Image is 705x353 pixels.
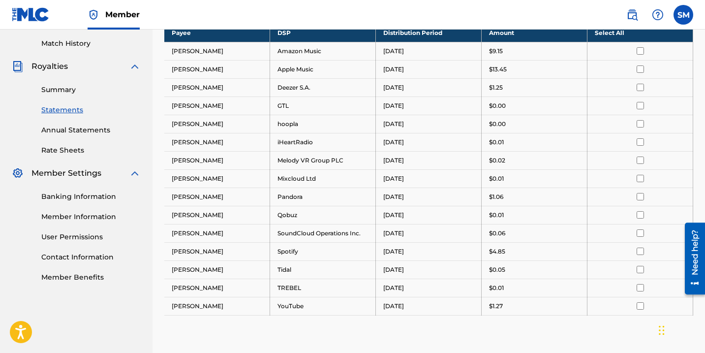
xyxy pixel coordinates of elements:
[489,211,504,220] p: $0.01
[376,42,482,60] td: [DATE]
[376,115,482,133] td: [DATE]
[164,279,270,297] td: [PERSON_NAME]
[376,206,482,224] td: [DATE]
[659,316,665,345] div: Drag
[270,188,376,206] td: Pandora
[270,297,376,315] td: YouTube
[41,212,141,222] a: Member Information
[164,260,270,279] td: [PERSON_NAME]
[270,42,376,60] td: Amazon Music
[489,247,505,256] p: $4.85
[489,156,505,165] p: $0.02
[489,138,504,147] p: $0.01
[31,167,101,179] span: Member Settings
[41,38,141,49] a: Match History
[164,78,270,96] td: [PERSON_NAME]
[482,24,587,42] th: Amount
[164,133,270,151] td: [PERSON_NAME]
[376,279,482,297] td: [DATE]
[489,229,505,238] p: $0.06
[270,151,376,169] td: Melody VR Group PLC
[12,7,50,22] img: MLC Logo
[41,85,141,95] a: Summary
[270,279,376,297] td: TREBEL
[41,192,141,202] a: Banking Information
[489,265,505,274] p: $0.05
[164,115,270,133] td: [PERSON_NAME]
[164,151,270,169] td: [PERSON_NAME]
[41,125,141,135] a: Annual Statements
[376,78,482,96] td: [DATE]
[656,306,705,353] iframe: Chat Widget
[12,61,24,72] img: Royalties
[164,224,270,242] td: [PERSON_NAME]
[626,9,638,21] img: search
[164,297,270,315] td: [PERSON_NAME]
[41,272,141,283] a: Member Benefits
[489,174,504,183] p: $0.01
[489,47,503,56] p: $9.15
[270,242,376,260] td: Spotify
[587,24,693,42] th: Select All
[270,133,376,151] td: iHeartRadio
[489,83,503,92] p: $1.25
[41,145,141,156] a: Rate Sheets
[376,133,482,151] td: [DATE]
[270,24,376,42] th: DSP
[164,242,270,260] td: [PERSON_NAME]
[270,169,376,188] td: Mixcloud Ltd
[674,5,693,25] div: User Menu
[41,232,141,242] a: User Permissions
[129,167,141,179] img: expand
[489,65,507,74] p: $13.45
[376,242,482,260] td: [DATE]
[164,42,270,60] td: [PERSON_NAME]
[270,96,376,115] td: GTL
[270,115,376,133] td: hoopla
[164,206,270,224] td: [PERSON_NAME]
[270,206,376,224] td: Qobuz
[376,60,482,78] td: [DATE]
[489,284,504,292] p: $0.01
[31,61,68,72] span: Royalties
[376,169,482,188] td: [DATE]
[376,188,482,206] td: [DATE]
[164,96,270,115] td: [PERSON_NAME]
[376,151,482,169] td: [DATE]
[677,219,705,298] iframe: Resource Center
[376,96,482,115] td: [DATE]
[489,120,506,128] p: $0.00
[164,188,270,206] td: [PERSON_NAME]
[270,78,376,96] td: Deezer S.A.
[270,260,376,279] td: Tidal
[270,60,376,78] td: Apple Music
[129,61,141,72] img: expand
[12,167,24,179] img: Member Settings
[376,297,482,315] td: [DATE]
[164,169,270,188] td: [PERSON_NAME]
[489,101,506,110] p: $0.00
[88,9,99,21] img: Top Rightsholder
[164,24,270,42] th: Payee
[489,302,503,311] p: $1.27
[270,224,376,242] td: SoundCloud Operations Inc.
[376,224,482,242] td: [DATE]
[164,60,270,78] td: [PERSON_NAME]
[648,5,668,25] div: Help
[622,5,642,25] a: Public Search
[41,252,141,262] a: Contact Information
[41,105,141,115] a: Statements
[489,193,503,201] p: $1.06
[105,9,140,20] span: Member
[652,9,664,21] img: help
[376,260,482,279] td: [DATE]
[376,24,482,42] th: Distribution Period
